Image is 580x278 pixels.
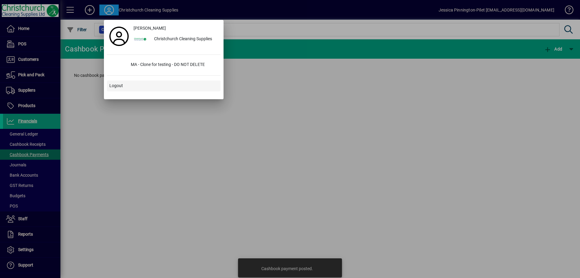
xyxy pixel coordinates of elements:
span: [PERSON_NAME] [134,25,166,31]
button: Christchurch Cleaning Supplies [131,34,221,45]
div: MA - Clone for testing - DO NOT DELETE [126,60,221,70]
a: [PERSON_NAME] [131,23,221,34]
a: Profile [107,31,131,42]
button: MA - Clone for testing - DO NOT DELETE [107,60,221,70]
span: Logout [109,83,123,89]
button: Logout [107,80,221,91]
div: Christchurch Cleaning Supplies [149,34,221,45]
